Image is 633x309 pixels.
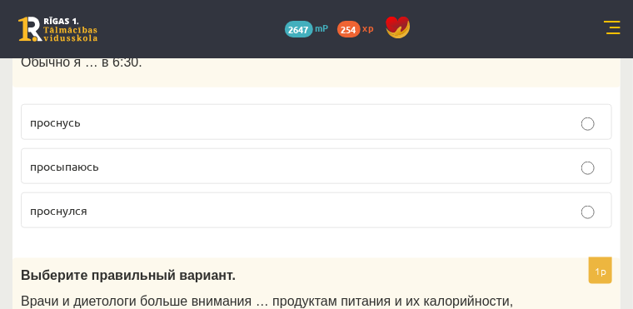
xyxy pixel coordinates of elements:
[589,257,612,284] p: 1p
[18,17,97,42] a: Rīgas 1. Tālmācības vidusskola
[21,55,142,69] span: Обычно я … в 6:30.
[30,202,87,217] span: проснулся
[363,21,374,34] span: xp
[21,268,236,282] span: Выберите правильный вариант.
[285,21,313,37] span: 2647
[581,206,595,219] input: проснулся
[316,21,329,34] span: mP
[30,158,98,173] span: просыпаюсь
[337,21,382,34] a: 254 xp
[30,114,80,129] span: проснусь
[337,21,361,37] span: 254
[581,162,595,175] input: просыпаюсь
[581,117,595,131] input: проснусь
